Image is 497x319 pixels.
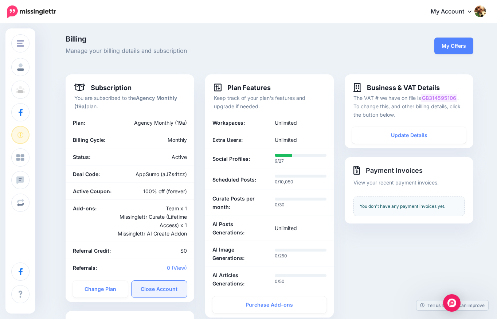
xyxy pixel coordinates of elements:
[74,83,132,92] h4: Subscription
[275,201,326,209] p: 0/30
[130,136,192,144] div: Monthly
[212,175,256,184] b: Scheduled Posts:
[66,35,334,43] span: Billing
[73,154,90,160] b: Status:
[214,94,325,110] p: Keep track of your plan's features and upgrade if needed.
[73,171,100,177] b: Deal Code:
[130,170,192,178] div: AppSumo (aJZs4tzz)
[275,157,326,165] p: 9/27
[352,127,466,144] a: Update Details
[353,166,465,175] h4: Payment Invoices
[421,94,457,102] mark: GB314595106
[167,265,187,271] a: 0 (View)
[212,296,326,313] a: Purchase Add-ons
[214,83,271,92] h4: Plan Features
[443,294,461,312] div: Open Intercom Messenger
[130,153,192,161] div: Active
[109,204,192,238] div: Team x 1 Missinglettr Curate (Lifetime Access) x 1 Missinglettr AI Create Addon
[132,281,187,297] a: Close Account
[212,271,264,288] b: AI Articles Generations:
[17,40,24,47] img: menu.png
[212,118,245,127] b: Workspaces:
[74,95,177,109] b: Agency Monthly (19a)
[73,137,105,143] b: Billing Cycle:
[73,205,97,211] b: Add-ons:
[73,120,85,126] b: Plan:
[269,136,332,144] div: Unlimited
[109,118,192,127] div: Agency Monthly (19a)
[353,178,465,187] p: View your recent payment invoices.
[275,178,326,186] p: 0/10,050
[73,281,128,297] a: Change Plan
[353,83,440,92] h4: Business & VAT Details
[269,118,332,127] div: Unlimited
[212,155,250,163] b: Social Profiles:
[353,94,465,119] p: The VAT # we have on file is . To change this, and other billing details, click the button below.
[130,187,192,195] div: 100% off (forever)
[275,278,326,285] p: 0/50
[275,252,326,260] p: 0/250
[212,220,264,237] b: AI Posts Generations:
[73,248,111,254] b: Referral Credit:
[7,5,56,18] img: Missinglettr
[130,246,192,255] div: $0
[423,3,486,21] a: My Account
[73,188,111,194] b: Active Coupon:
[269,220,332,237] div: Unlimited
[212,136,243,144] b: Extra Users:
[74,94,185,110] p: You are subscribed to the plan.
[416,300,488,310] a: Tell us how we can improve
[212,194,264,211] b: Curate Posts per month:
[353,197,465,216] div: You don't have any payment invoices yet.
[73,265,97,271] b: Referrals:
[212,245,264,262] b: AI Image Generations:
[66,46,334,56] span: Manage your billing details and subscription
[434,38,473,54] a: My Offers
